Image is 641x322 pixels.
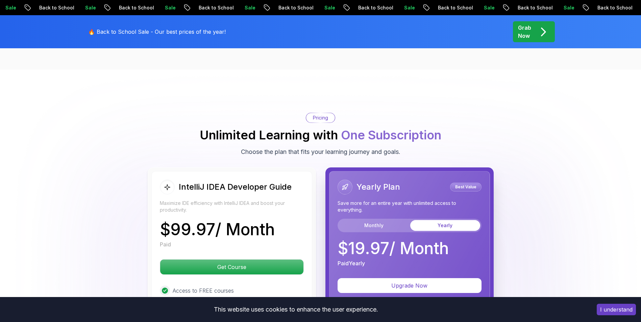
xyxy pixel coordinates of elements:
[113,4,159,11] p: Back to School
[313,114,328,121] p: Pricing
[558,4,579,11] p: Sale
[591,4,637,11] p: Back to School
[159,4,180,11] p: Sale
[239,4,260,11] p: Sale
[432,4,478,11] p: Back to School
[160,260,303,274] p: Get Course
[356,182,400,192] h2: Yearly Plan
[160,221,275,238] p: $ 99.97 / Month
[341,128,441,142] span: One Subscription
[173,287,234,295] p: Access to FREE courses
[512,4,558,11] p: Back to School
[352,4,398,11] p: Back to School
[478,4,499,11] p: Sale
[160,240,171,248] p: Paid
[179,182,292,192] h2: IntelliJ IDEA Developer Guide
[338,282,482,289] a: Upgrade Now
[5,302,587,317] div: This website uses cookies to enhance the user experience.
[339,220,409,231] button: Monthly
[193,4,239,11] p: Back to School
[200,128,441,142] h2: Unlimited Learning with
[318,4,340,11] p: Sale
[272,4,318,11] p: Back to School
[518,24,531,40] p: Grab Now
[241,147,400,157] p: Choose the plan that fits your learning journey and goals.
[160,200,304,213] p: Maximize IDE efficiency with IntelliJ IDEA and boost your productivity.
[410,220,480,231] button: Yearly
[79,4,101,11] p: Sale
[338,200,482,213] p: Save more for an entire year with unlimited access to everything.
[338,240,449,257] p: $ 19.97 / Month
[160,259,304,275] button: Get Course
[398,4,420,11] p: Sale
[88,28,226,36] p: 🔥 Back to School Sale - Our best prices of the year!
[597,304,636,315] button: Accept cookies
[33,4,79,11] p: Back to School
[338,259,365,267] p: Paid Yearly
[338,278,482,293] button: Upgrade Now
[451,184,480,190] p: Best Value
